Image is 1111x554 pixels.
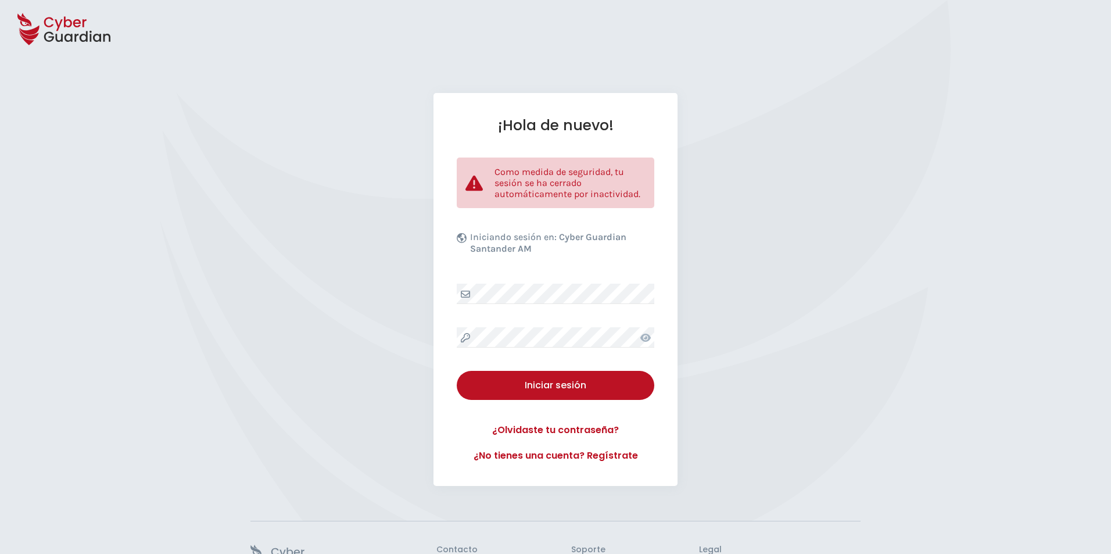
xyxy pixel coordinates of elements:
[470,231,626,254] b: Cyber Guardian Santander AM
[465,378,646,392] div: Iniciar sesión
[470,231,651,260] p: Iniciando sesión en:
[494,166,646,199] p: Como medida de seguridad, tu sesión se ha cerrado automáticamente por inactividad.
[457,116,654,134] h1: ¡Hola de nuevo!
[457,371,654,400] button: Iniciar sesión
[457,423,654,437] a: ¿Olvidaste tu contraseña?
[457,449,654,463] a: ¿No tienes una cuenta? Regístrate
